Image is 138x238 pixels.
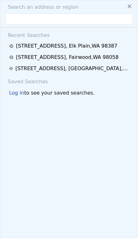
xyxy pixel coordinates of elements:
[24,89,94,97] span: to see your saved searches.
[16,42,117,50] div: [STREET_ADDRESS] , Elk Plain , WA 98387
[16,54,119,61] div: [STREET_ADDRESS] , Fairwood , WA 98058
[3,3,78,11] span: Search an address or region
[9,89,24,97] div: Log in
[9,54,131,61] a: [STREET_ADDRESS], Fairwood,WA 98058
[9,65,131,72] a: [STREET_ADDRESS], [GEOGRAPHIC_DATA],WA 98001
[5,74,133,87] div: Saved Searches
[9,42,131,50] a: [STREET_ADDRESS], Elk Plain,WA 98387
[5,28,133,40] div: Recent Searches
[15,65,131,72] div: [STREET_ADDRESS] , [GEOGRAPHIC_DATA] , WA 98001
